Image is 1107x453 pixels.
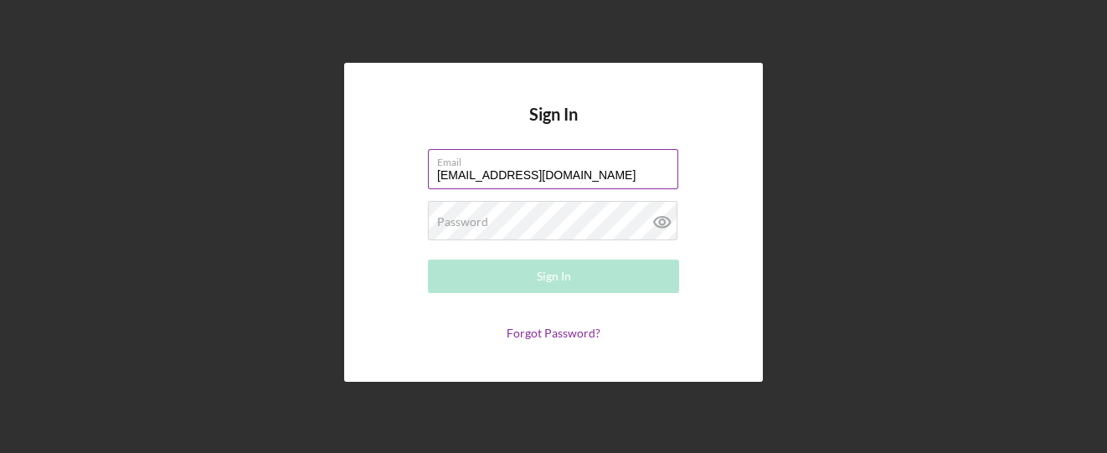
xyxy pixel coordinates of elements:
[507,326,600,340] a: Forgot Password?
[437,215,488,229] label: Password
[537,260,571,293] div: Sign In
[428,260,679,293] button: Sign In
[437,150,678,168] label: Email
[529,105,578,149] h4: Sign In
